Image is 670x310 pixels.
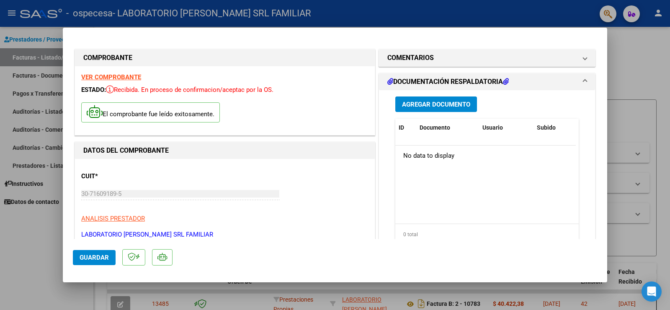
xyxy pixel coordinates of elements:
span: Documento [420,124,450,131]
mat-expansion-panel-header: DOCUMENTACIÓN RESPALDATORIA [379,73,595,90]
datatable-header-cell: Usuario [479,119,533,137]
span: Agregar Documento [402,101,470,108]
span: Guardar [80,254,109,261]
h1: DOCUMENTACIÓN RESPALDATORIA [387,77,509,87]
span: Recibida. En proceso de confirmacion/aceptac por la OS. [106,86,273,94]
span: Subido [537,124,556,131]
div: No data to display [395,146,576,167]
datatable-header-cell: Documento [416,119,479,137]
datatable-header-cell: ID [395,119,416,137]
button: Agregar Documento [395,96,477,112]
div: 0 total [395,224,579,245]
datatable-header-cell: Subido [533,119,575,137]
mat-expansion-panel-header: COMENTARIOS [379,49,595,66]
a: VER COMPROBANTE [81,73,141,81]
span: Usuario [482,124,503,131]
strong: COMPROBANTE [83,54,132,62]
p: El comprobante fue leído exitosamente. [81,102,220,123]
span: ID [399,124,404,131]
h1: COMENTARIOS [387,53,434,63]
p: LABORATORIO [PERSON_NAME] SRL FAMILIAR [81,230,368,240]
span: ANALISIS PRESTADOR [81,215,145,222]
strong: DATOS DEL COMPROBANTE [83,146,169,154]
span: ESTADO: [81,86,106,94]
p: CUIT [81,172,167,181]
div: DOCUMENTACIÓN RESPALDATORIA [379,90,595,264]
div: Open Intercom Messenger [642,281,662,302]
datatable-header-cell: Acción [575,119,617,137]
button: Guardar [73,250,116,265]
